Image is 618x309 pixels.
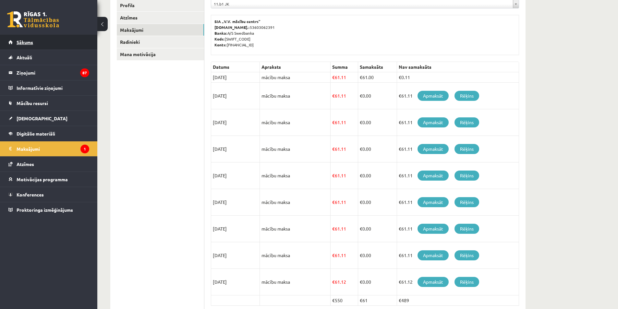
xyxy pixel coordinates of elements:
a: Atzīmes [8,157,89,172]
td: 61.11 [330,242,358,269]
span: € [332,119,335,125]
td: mācību maksa [260,162,331,189]
b: SIA „V.V. mācību centrs” [214,19,261,24]
td: 0.00 [358,189,397,216]
b: Banka: [214,30,227,36]
p: 53603062391 A/S Swedbanka [SWIFT_CODE] [FINANCIAL_ID] [214,18,515,48]
span: Atzīmes [17,161,34,167]
th: Samaksāts [358,62,397,72]
span: Digitālie materiāli [17,131,55,137]
td: 61.12 [330,269,358,295]
span: € [360,252,362,258]
td: 0.00 [358,242,397,269]
a: Rēķins [454,117,479,127]
b: Kods: [214,36,225,42]
a: [DEMOGRAPHIC_DATA] [8,111,89,126]
span: € [360,199,362,205]
td: mācību maksa [260,216,331,242]
span: Proktoringa izmēģinājums [17,207,73,213]
a: Apmaksāt [418,91,449,101]
td: [DATE] [211,216,260,242]
td: €489 [397,295,519,306]
span: € [332,199,335,205]
b: [DOMAIN_NAME].: [214,25,250,30]
span: Aktuāli [17,54,32,60]
a: Konferences [8,187,89,202]
th: Summa [330,62,358,72]
td: 0.00 [358,136,397,162]
a: Ziņojumi87 [8,65,89,80]
a: Digitālie materiāli [8,126,89,141]
a: Apmaksāt [418,277,449,287]
legend: Maksājumi [17,141,89,156]
td: 0.00 [358,109,397,136]
td: [DATE] [211,136,260,162]
td: €61 [358,295,397,306]
a: Rīgas 1. Tālmācības vidusskola [7,11,59,28]
a: Rēķins [454,144,479,154]
td: 61.11 [330,72,358,83]
a: Apmaksāt [418,197,449,207]
td: mācību maksa [260,189,331,216]
span: Mācību resursi [17,100,48,106]
a: Mācību resursi [8,96,89,111]
td: 61.11 [330,109,358,136]
a: Maksājumi [117,24,204,36]
a: Sākums [8,35,89,50]
span: € [360,74,362,80]
td: €550 [330,295,358,306]
span: [DEMOGRAPHIC_DATA] [17,115,67,121]
a: Rēķins [454,224,479,234]
td: mācību maksa [260,72,331,83]
a: Mana motivācija [117,48,204,60]
a: Motivācijas programma [8,172,89,187]
td: [DATE] [211,83,260,109]
td: 0.00 [358,216,397,242]
i: 87 [80,68,89,77]
span: € [332,279,335,285]
td: 0.00 [358,83,397,109]
a: Proktoringa izmēģinājums [8,202,89,217]
td: mācību maksa [260,136,331,162]
td: [DATE] [211,242,260,269]
span: € [360,172,362,178]
th: Nav samaksāts [397,62,519,72]
td: €61.12 [397,269,519,295]
td: [DATE] [211,109,260,136]
td: 61.11 [330,189,358,216]
td: €0.11 [397,72,519,83]
span: Konferences [17,192,44,197]
a: Aktuāli [8,50,89,65]
span: € [332,74,335,80]
td: €61.11 [397,136,519,162]
td: 61.00 [358,72,397,83]
a: Rēķins [454,171,479,181]
a: Rēķins [454,91,479,101]
a: Radinieki [117,36,204,48]
span: € [332,146,335,152]
span: € [360,226,362,232]
td: mācību maksa [260,83,331,109]
a: Rēķins [454,250,479,260]
th: Apraksts [260,62,331,72]
a: Apmaksāt [418,171,449,181]
td: [DATE] [211,269,260,295]
a: Rēķins [454,197,479,207]
span: € [332,252,335,258]
td: mācību maksa [260,242,331,269]
span: € [360,93,362,99]
legend: Informatīvie ziņojumi [17,80,89,95]
a: Apmaksāt [418,224,449,234]
td: 61.11 [330,83,358,109]
td: 61.11 [330,216,358,242]
th: Datums [211,62,260,72]
legend: Ziņojumi [17,65,89,80]
td: 0.00 [358,269,397,295]
td: [DATE] [211,189,260,216]
span: € [360,119,362,125]
i: 1 [80,145,89,153]
a: Apmaksāt [418,250,449,260]
a: Atzīmes [117,12,204,24]
td: 61.11 [330,162,358,189]
a: Rēķins [454,277,479,287]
